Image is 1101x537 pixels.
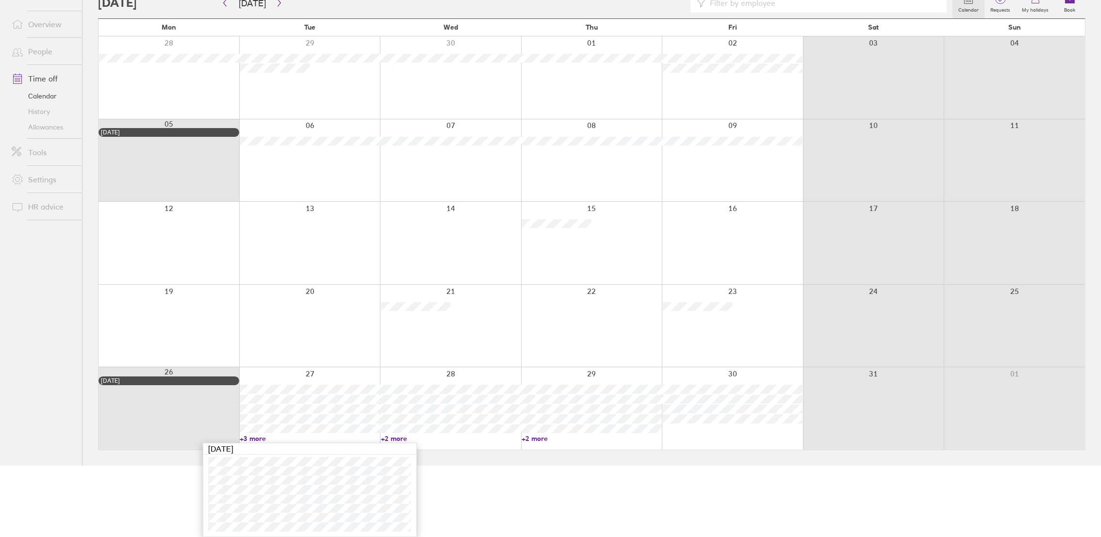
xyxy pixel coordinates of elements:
[953,4,985,13] label: Calendar
[1059,4,1082,13] label: Book
[4,197,82,216] a: HR advice
[4,104,82,119] a: History
[4,88,82,104] a: Calendar
[4,143,82,162] a: Tools
[728,23,737,31] span: Fri
[4,15,82,34] a: Overview
[1008,23,1021,31] span: Sun
[586,23,598,31] span: Thu
[381,434,521,443] a: +2 more
[985,4,1016,13] label: Requests
[240,434,379,443] a: +3 more
[4,69,82,88] a: Time off
[4,42,82,61] a: People
[1016,4,1054,13] label: My holidays
[4,119,82,135] a: Allowances
[304,23,315,31] span: Tue
[444,23,458,31] span: Wed
[101,377,237,384] div: [DATE]
[522,434,661,443] a: +2 more
[868,23,879,31] span: Sat
[4,170,82,189] a: Settings
[203,443,416,455] div: [DATE]
[162,23,176,31] span: Mon
[101,129,237,136] div: [DATE]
